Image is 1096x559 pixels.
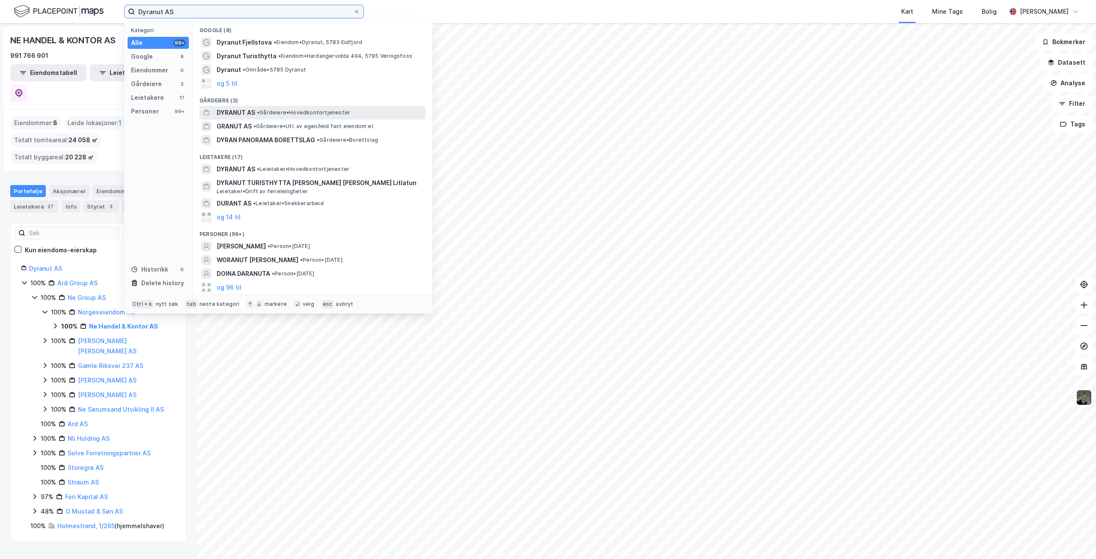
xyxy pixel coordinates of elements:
a: O Mustad & Søn AS [66,508,123,515]
span: DURANT AS [217,198,251,209]
a: Norgeseiendom AS [78,308,135,316]
div: 100% [41,433,56,444]
div: Ctrl + k [131,300,154,308]
button: og 14 til [217,212,241,222]
button: Eiendomstabell [10,64,86,81]
div: velg [303,301,314,308]
span: • [253,200,256,206]
div: 100% [51,336,66,346]
button: Analyse [1043,75,1093,92]
input: Søk [25,227,119,239]
span: • [274,39,276,45]
span: [PERSON_NAME] [217,241,266,251]
div: Leietakere [10,200,59,212]
span: DYRAN PANORAMA BORETTSLAG [217,135,315,145]
a: Holmestrand, 1/265 [57,522,115,529]
div: Historikk [131,264,168,275]
div: 100% [51,375,66,386]
span: Leietaker • Drift av ferieleiligheter [217,188,308,195]
span: • [257,166,259,172]
span: 20 228 ㎡ [65,152,94,162]
div: Eiendommer [93,185,146,197]
span: • [253,123,256,129]
span: DYRANUT AS [217,164,255,174]
button: Leietakertabell [90,64,166,81]
a: [PERSON_NAME] [PERSON_NAME] AS [78,337,137,355]
div: 48% [41,506,54,517]
input: Søk på adresse, matrikkel, gårdeiere, leietakere eller personer [135,5,353,18]
a: Straum AS [68,478,99,486]
span: Eiendom • Dyranut, 5783 Eidfjord [274,39,362,46]
div: avbryt [336,301,353,308]
iframe: Chat Widget [1053,518,1096,559]
a: Ne Handel & Kontor AS [89,323,158,330]
div: ( hjemmelshaver ) [57,521,164,531]
div: Alle [131,38,143,48]
div: 3 [179,81,185,87]
div: nytt søk [156,301,179,308]
a: Solve Forretningspartner AS [68,449,151,457]
span: Leietaker • Hovedkontortjenester [257,166,349,173]
span: GRANUT AS [217,121,252,132]
div: Delete history [141,278,184,288]
span: 24 058 ㎡ [68,135,98,145]
div: Google [131,51,153,62]
div: 100% [41,463,56,473]
div: Leietakere [131,93,164,103]
div: Leide lokasjoner : [64,116,125,130]
div: tab [185,300,198,308]
a: Dyranut AS [29,265,62,272]
span: • [278,53,281,59]
div: Gårdeiere (3) [193,90,432,106]
div: Kart [901,6,913,17]
span: • [300,257,303,263]
div: Mine Tags [932,6,963,17]
span: • [317,137,319,143]
div: 100% [41,419,56,429]
a: Ard Group AS [57,279,98,287]
div: 0 [179,266,185,273]
div: Transaksjoner [122,200,181,212]
div: 100% [51,361,66,371]
div: 100% [41,448,56,458]
div: Styret [83,200,119,212]
a: Gamle Riksvei 237 AS [78,362,143,369]
div: 100% [51,390,66,400]
button: Tags [1053,116,1093,133]
div: 100% [30,278,46,288]
div: 100% [41,477,56,487]
div: Info [62,200,80,212]
div: Kun eiendoms-eierskap [25,245,97,255]
div: Gårdeiere [131,79,162,89]
a: Fori Kapital AS [65,493,108,500]
span: Gårdeiere • Borettslag [317,137,378,143]
div: Leietakere (17) [193,147,432,162]
a: Nli Holding AS [68,435,110,442]
div: Eiendommer [131,65,168,75]
span: WORANUT [PERSON_NAME] [217,255,298,265]
div: 100% [61,321,77,332]
a: Ard AS [68,420,88,427]
span: • [243,66,245,73]
a: [PERSON_NAME] AS [78,377,137,384]
img: logo.f888ab2527a4732fd821a326f86c7f29.svg [14,4,104,19]
div: Eiendommer : [11,116,61,130]
div: 8 [179,53,185,60]
div: 100% [41,293,56,303]
div: 99+ [173,108,185,115]
span: Person • [DATE] [300,257,342,263]
div: 100% [30,521,46,531]
span: Gårdeiere • Hovedkontortjenester [257,109,350,116]
div: 17 [179,94,185,101]
span: Person • [DATE] [272,270,314,277]
span: Dyranut [217,65,241,75]
div: neste kategori [200,301,240,308]
span: Område • 5785 Dyranut [243,66,306,73]
span: Eiendom • Hardangervidda 494, 5785 Vøringsfoss [278,53,412,60]
div: 27 [46,202,55,211]
div: 99+ [173,39,185,46]
button: Bokmerker [1035,33,1093,51]
div: markere [265,301,287,308]
div: Google (8) [193,20,432,36]
div: Aksjonærer [49,185,89,197]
